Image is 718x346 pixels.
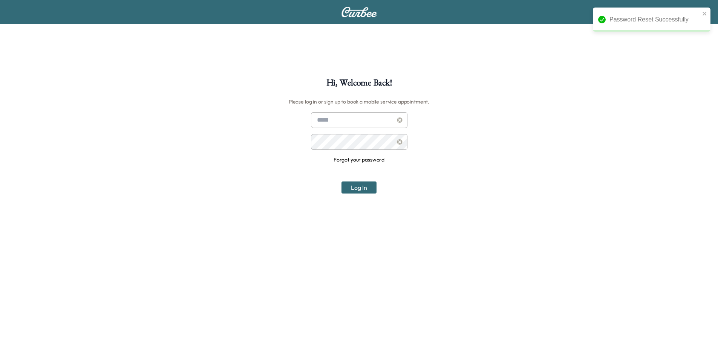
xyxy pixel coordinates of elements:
[326,78,392,91] h1: Hi, Welcome Back!
[334,156,384,163] a: Forgot your password
[702,11,707,17] button: close
[609,15,700,24] div: Password Reset Successfully
[341,181,377,194] button: Log In
[289,96,429,108] h6: Please log in or sign up to book a mobile service appointment.
[341,7,377,17] img: Curbee Logo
